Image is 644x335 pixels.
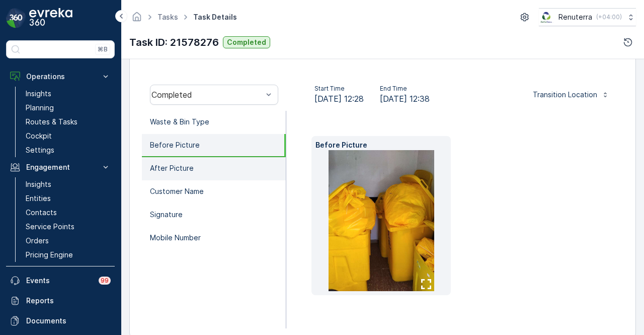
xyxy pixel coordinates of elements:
p: Start Time [314,85,364,93]
p: Entities [26,193,51,204]
a: Pricing Engine [22,248,115,262]
a: Service Points [22,220,115,234]
a: Reports [6,291,115,311]
a: Insights [22,87,115,101]
span: [DATE] 12:28 [314,93,364,105]
p: Pricing Engine [26,250,73,260]
img: logo [6,8,26,28]
p: Service Points [26,222,74,232]
a: Documents [6,311,115,331]
p: Before Picture [315,140,447,150]
button: Transition Location [527,87,615,103]
img: 873cbd03888444a1879a0f5320050a45.jpg [329,150,434,291]
p: Operations [26,72,95,82]
button: Renuterra(+04:00) [539,8,636,26]
p: Insights [26,89,51,99]
a: Events99 [6,271,115,291]
a: Contacts [22,206,115,220]
p: Contacts [26,208,57,218]
span: [DATE] 12:38 [380,93,430,105]
p: Engagement [26,162,95,172]
img: logo_dark-DEwI_e13.png [29,8,72,28]
p: Cockpit [26,131,52,141]
p: Reports [26,296,111,306]
a: Homepage [131,15,142,24]
span: Task Details [191,12,239,22]
p: Documents [26,316,111,326]
p: Renuterra [558,12,592,22]
p: Transition Location [533,90,597,100]
div: Completed [151,90,263,99]
p: ⌘B [98,45,108,53]
p: Mobile Number [150,233,201,243]
a: Orders [22,234,115,248]
p: Waste & Bin Type [150,117,209,127]
p: Orders [26,236,49,246]
p: Customer Name [150,186,204,196]
p: Routes & Tasks [26,117,77,127]
a: Planning [22,101,115,115]
p: Insights [26,179,51,189]
p: Signature [150,210,183,220]
button: Completed [223,36,270,48]
a: Cockpit [22,129,115,143]
p: Completed [227,37,266,47]
p: ( +04:00 ) [596,13,622,21]
p: After Picture [150,163,194,173]
a: Insights [22,177,115,191]
p: Planning [26,103,54,113]
button: Operations [6,66,115,87]
p: Settings [26,145,54,155]
p: 99 [101,277,109,285]
p: Events [26,276,93,286]
p: End Time [380,85,430,93]
a: Settings [22,143,115,157]
img: Screenshot_2024-07-26_at_13.33.01.png [539,12,554,23]
a: Entities [22,191,115,206]
a: Tasks [157,13,178,21]
a: Routes & Tasks [22,115,115,129]
button: Engagement [6,157,115,177]
p: Task ID: 21578276 [129,35,219,50]
p: Before Picture [150,140,200,150]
